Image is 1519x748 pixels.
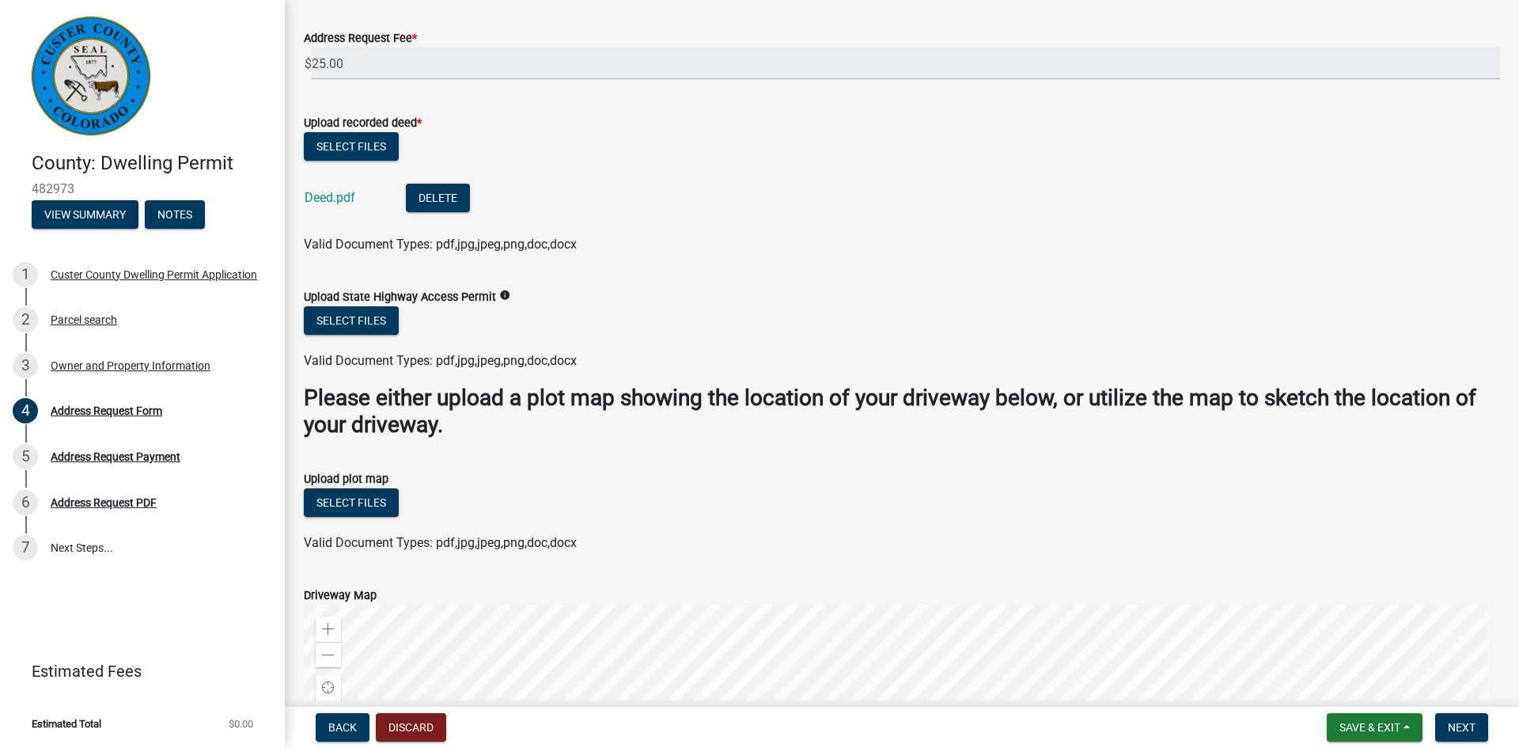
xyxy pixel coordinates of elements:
div: Zoom in [316,617,341,642]
div: 4 [13,398,38,423]
div: 3 [13,353,38,378]
button: Select files [304,132,399,161]
span: Valid Document Types: pdf,jpg,jpeg,png,doc,docx [304,535,577,550]
div: 1 [13,262,38,287]
div: Custer County Dwelling Permit Application [51,269,257,280]
wm-modal-confirm: Delete Document [406,192,470,207]
div: 5 [13,444,38,469]
button: Notes [145,200,205,229]
div: Parcel search [51,314,117,325]
span: $ [304,47,313,80]
wm-modal-confirm: Summary [32,209,138,222]
div: 7 [13,535,38,560]
div: Address Request Form [51,405,162,416]
label: Driveway Map [304,590,377,602]
label: Address Request Fee [304,33,417,44]
button: Save & Exit [1327,713,1422,742]
span: Valid Document Types: pdf,jpg,jpeg,png,doc,docx [304,237,577,252]
button: Back [316,713,369,742]
button: Select files [304,488,399,517]
div: Owner and Property Information [51,360,210,371]
button: Select files [304,306,399,335]
a: Estimated Fees [13,655,259,687]
button: View Summary [32,200,138,229]
span: Next [1448,721,1475,734]
div: Address Request Payment [51,451,180,462]
label: Upload recorded deed [304,118,422,129]
div: Zoom out [316,642,341,667]
span: Save & Exit [1339,721,1400,734]
div: 6 [13,490,38,515]
button: Delete [406,184,470,212]
span: Valid Document Types: pdf,jpg,jpeg,png,doc,docx [304,353,577,368]
span: 482973 [32,181,253,196]
span: $0.00 [229,719,253,729]
span: Back [328,721,357,734]
div: 2 [13,307,38,332]
wm-modal-confirm: Notes [145,209,205,222]
div: Address Request PDF [51,497,157,508]
a: Deed.pdf [305,190,355,205]
span: Estimated Total [32,719,101,729]
label: Upload State Highway Access Permit [304,292,496,303]
button: Next [1435,713,1488,742]
label: Upload plot map [304,474,388,485]
h4: County: Dwelling Permit [32,152,272,175]
div: Find my location [316,675,341,701]
button: Discard [376,713,446,742]
i: info [499,290,510,301]
strong: Please either upload a plot map showing the location of your driveway below, or utilize the map t... [304,385,1476,438]
img: Custer County, Colorado [32,17,150,135]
